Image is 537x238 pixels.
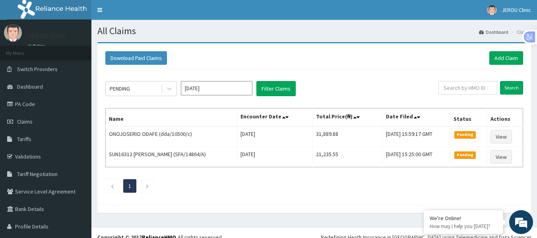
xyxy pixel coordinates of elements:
td: 31,889.88 [312,126,382,147]
a: Dashboard [479,29,508,35]
input: Search by HMO ID [438,81,497,95]
td: [DATE] 15:59:17 GMT [382,126,450,147]
span: Dashboard [17,83,43,90]
p: JEROU Clinic [28,32,66,39]
span: Tariff Negotiation [17,170,58,178]
td: 21,235.55 [312,147,382,167]
span: JEROU Clinic [502,6,531,14]
td: [DATE] [237,147,312,167]
th: Total Price(₦) [312,108,382,127]
td: [DATE] [237,126,312,147]
td: [DATE] 15:25:00 GMT [382,147,450,167]
th: Date Filed [382,108,450,127]
a: View [490,150,512,164]
a: Add Claim [489,51,523,65]
th: Name [106,108,237,127]
td: SUN16312 [PERSON_NAME] (SFA/14864/A) [106,147,237,167]
a: Page 1 is your current page [128,182,131,190]
th: Encounter Date [237,108,312,127]
button: Download Paid Claims [105,51,167,65]
span: Switch Providers [17,66,58,73]
td: ONOJOSERIO ODAFE (dda/10500/c) [106,126,237,147]
th: Status [450,108,487,127]
h1: All Claims [97,26,531,36]
span: Tariffs [17,135,31,143]
a: Next page [145,182,149,190]
li: Claims [509,29,531,35]
th: Actions [487,108,523,127]
div: We're Online! [430,215,497,222]
span: Claims [17,118,33,125]
a: Online [28,43,47,49]
p: How may I help you today? [430,223,497,230]
button: Filter Claims [256,81,296,96]
img: User Image [4,24,22,42]
span: Pending [454,151,476,159]
img: User Image [487,5,497,15]
a: Previous page [111,182,114,190]
div: PENDING [110,85,130,93]
input: Search [500,81,523,95]
a: View [490,130,512,143]
span: Pending [454,131,476,138]
input: Select Month and Year [181,81,252,95]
